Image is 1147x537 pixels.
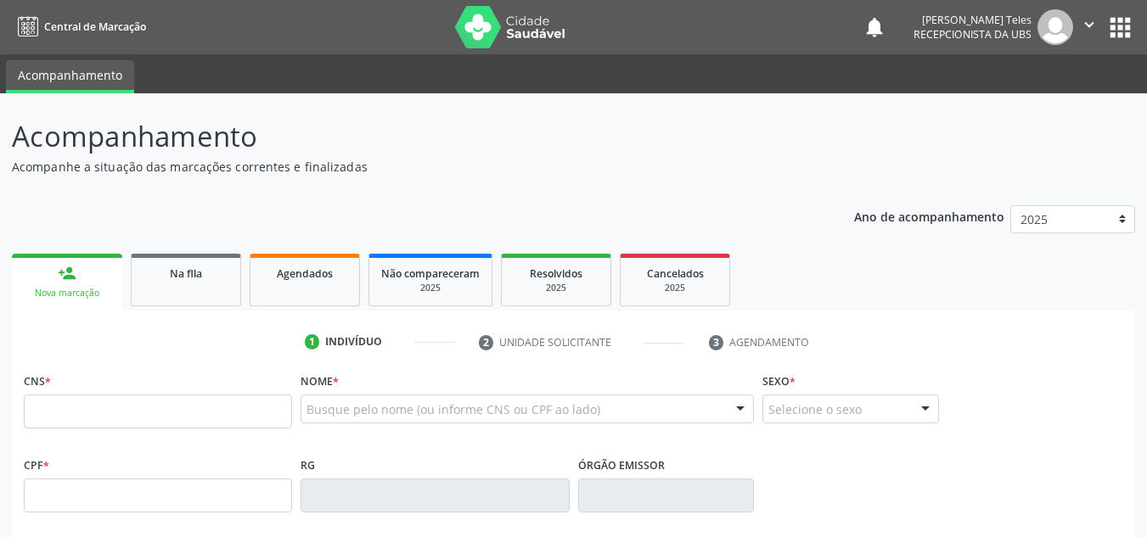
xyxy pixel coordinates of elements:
[1105,13,1135,42] button: apps
[768,400,862,418] span: Selecione o sexo
[914,27,1032,42] span: Recepcionista da UBS
[1080,15,1099,34] i: 
[863,15,886,39] button: notifications
[12,13,146,41] a: Central de Marcação
[277,266,333,281] span: Agendados
[24,287,110,299] div: Nova marcação
[301,368,339,394] label: Nome
[514,282,599,294] div: 2025
[914,13,1032,27] div: [PERSON_NAME] Teles
[647,266,704,281] span: Cancelados
[305,334,320,350] div: 1
[578,452,665,478] label: Órgão emissor
[58,264,76,282] div: person_add
[306,400,600,418] span: Busque pelo nome (ou informe CNS ou CPF ao lado)
[530,266,582,281] span: Resolvidos
[762,368,796,394] label: Sexo
[854,205,1004,227] p: Ano de acompanhamento
[325,334,382,350] div: Indivíduo
[24,368,51,394] label: CNS
[44,20,146,34] span: Central de Marcação
[1037,9,1073,45] img: img
[381,282,480,294] div: 2025
[1073,9,1105,45] button: 
[301,452,315,478] label: RG
[170,266,202,281] span: Na fila
[633,282,717,294] div: 2025
[24,452,49,478] label: CPF
[6,60,134,93] a: Acompanhamento
[12,158,798,176] p: Acompanhe a situação das marcações correntes e finalizadas
[381,266,480,281] span: Não compareceram
[12,115,798,158] p: Acompanhamento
